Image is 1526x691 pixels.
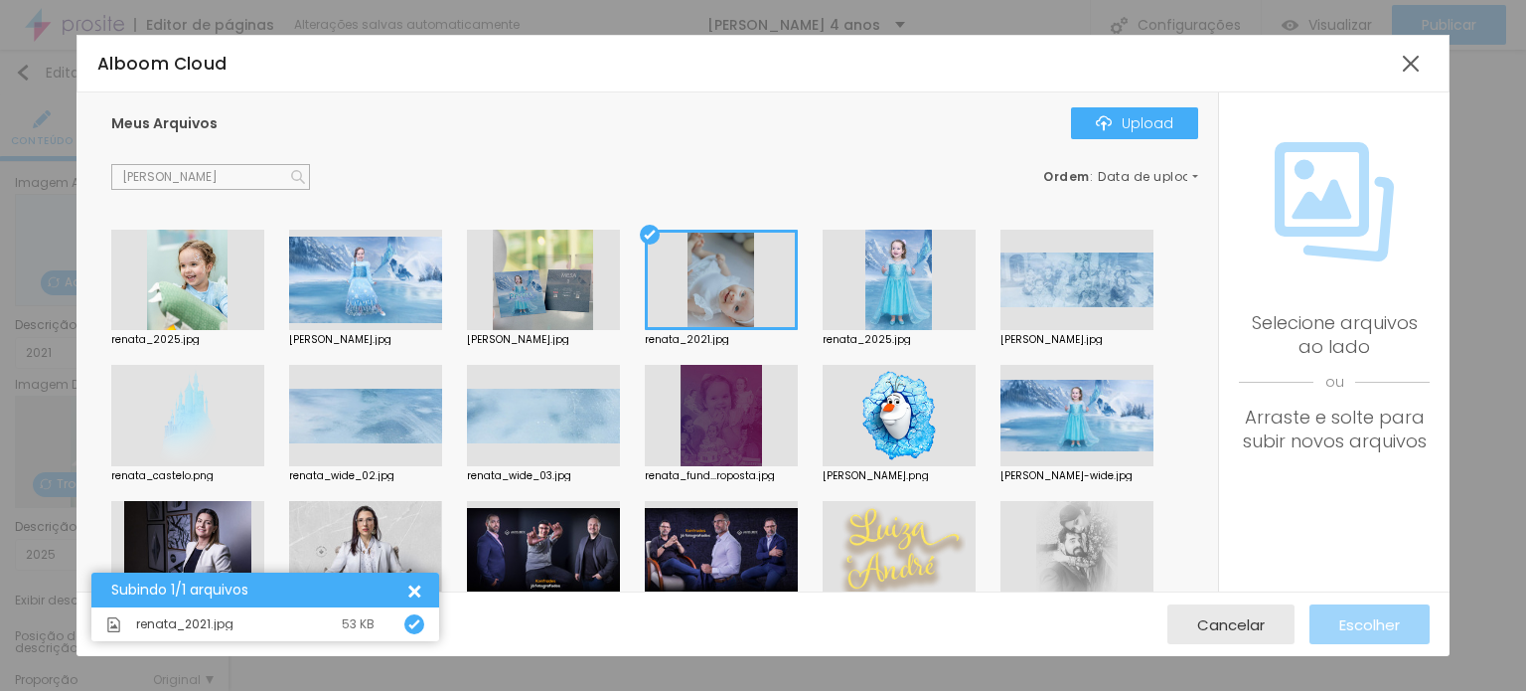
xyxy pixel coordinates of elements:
[823,335,976,345] div: renata_2025.jpg
[106,617,121,632] img: Icone
[1239,359,1430,406] span: ou
[289,471,442,481] div: renata_wide_02.jpg
[1043,168,1090,185] span: Ordem
[136,618,233,630] span: renata_2021.jpg
[111,471,264,481] div: renata_castelo.png
[1275,142,1394,261] img: Icone
[1043,171,1198,183] div: :
[1309,605,1430,644] button: Escolher
[1339,616,1400,633] span: Escolher
[823,471,976,481] div: [PERSON_NAME].png
[467,335,620,345] div: [PERSON_NAME].jpg
[1239,311,1430,453] div: Selecione arquivos ao lado Arraste e solte para subir novos arquivos
[645,335,798,345] div: renata_2021.jpg
[1071,107,1198,139] button: IconeUpload
[291,170,305,184] img: Icone
[111,113,218,133] span: Meus Arquivos
[342,618,375,630] div: 53 KB
[111,583,404,598] div: Subindo 1/1 arquivos
[408,618,420,630] img: Icone
[97,52,228,76] span: Alboom Cloud
[645,471,798,481] div: renata_fund...roposta.jpg
[1098,171,1201,183] span: Data de upload
[111,335,264,345] div: renata_2025.jpg
[1000,471,1153,481] div: [PERSON_NAME]-wide.jpg
[289,335,442,345] div: [PERSON_NAME].jpg
[1000,335,1153,345] div: [PERSON_NAME].jpg
[467,471,620,481] div: renata_wide_03.jpg
[1096,115,1112,131] img: Icone
[111,164,310,190] input: Buscar
[1197,616,1265,633] span: Cancelar
[1096,115,1173,131] div: Upload
[1167,605,1295,644] button: Cancelar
